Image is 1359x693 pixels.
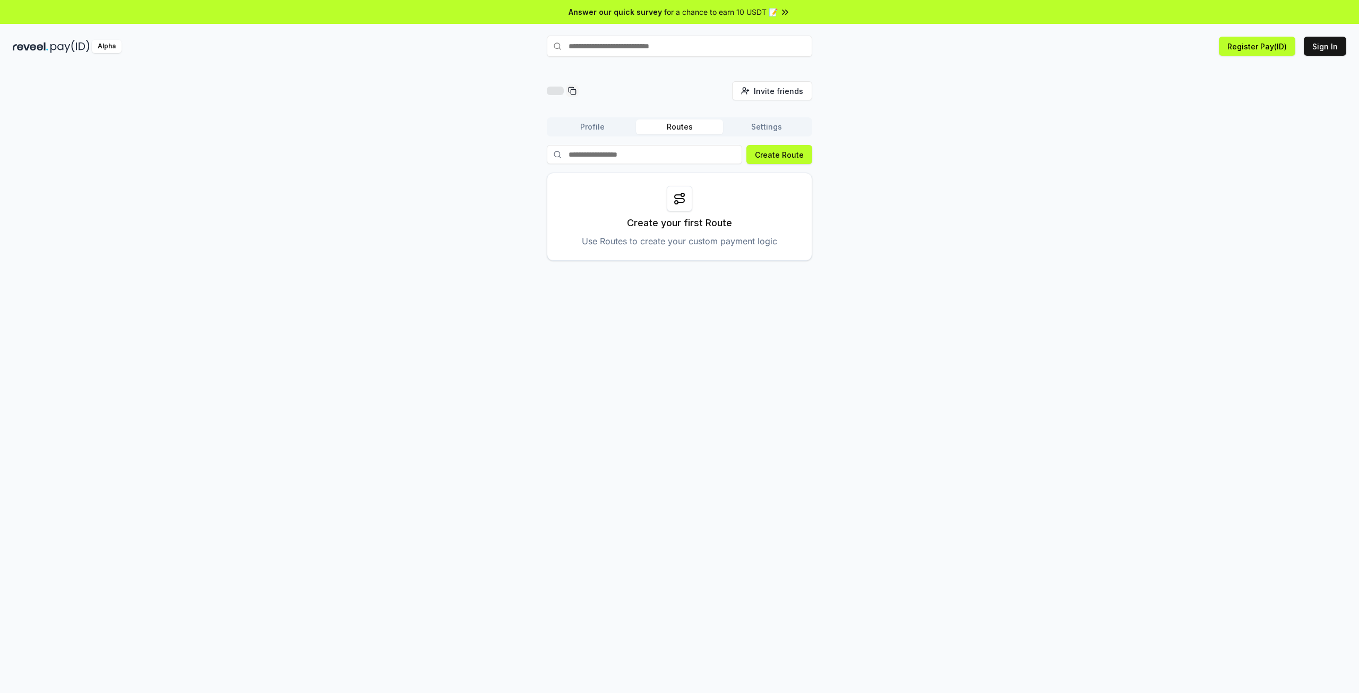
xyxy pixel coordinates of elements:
[664,6,778,18] span: for a chance to earn 10 USDT 📝
[746,145,812,164] button: Create Route
[13,40,48,53] img: reveel_dark
[627,216,732,230] p: Create your first Route
[569,6,662,18] span: Answer our quick survey
[92,40,122,53] div: Alpha
[1219,37,1295,56] button: Register Pay(ID)
[732,81,812,100] button: Invite friends
[582,235,777,247] p: Use Routes to create your custom payment logic
[754,85,803,97] span: Invite friends
[1304,37,1346,56] button: Sign In
[549,119,636,134] button: Profile
[636,119,723,134] button: Routes
[50,40,90,53] img: pay_id
[723,119,810,134] button: Settings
